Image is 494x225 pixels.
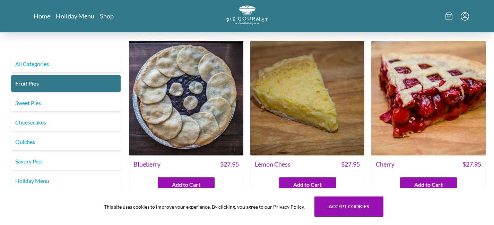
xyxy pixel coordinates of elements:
[462,160,481,169] span: $ 27.95
[11,134,121,150] a: Quiches
[11,172,121,189] a: Holiday Menu
[56,12,94,20] a: Holiday Menu
[220,160,239,169] span: $ 27.95
[226,6,268,25] img: logo
[133,160,161,169] span: Blueberry
[414,180,443,189] span: Add to Cart
[11,75,121,92] a: Fruit Pies
[250,41,365,155] img: Lemon Chess
[226,6,268,27] a: Logo
[11,114,121,131] a: Cheesecakes
[11,95,121,111] a: Sweet Pies
[158,177,215,192] button: Add to Cart
[314,196,383,217] button: Accept cookies
[255,160,291,169] span: Lemon Chess
[11,153,121,170] a: Savory Pies
[11,56,121,72] a: All Categories
[279,177,336,192] button: Add to Cart
[100,12,114,20] a: Shop
[461,12,469,21] button: Menu
[371,41,486,155] img: Cherry
[293,180,322,189] span: Add to Cart
[341,160,360,169] span: $ 27.95
[129,41,243,155] img: Blueberry
[104,203,305,210] span: This site uses cookies to improve your experience. By clicking, you agree to our Privacy Policy.
[172,180,200,189] span: Add to Cart
[34,12,50,20] a: Home
[400,177,457,192] button: Add to Cart
[376,160,395,169] span: Cherry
